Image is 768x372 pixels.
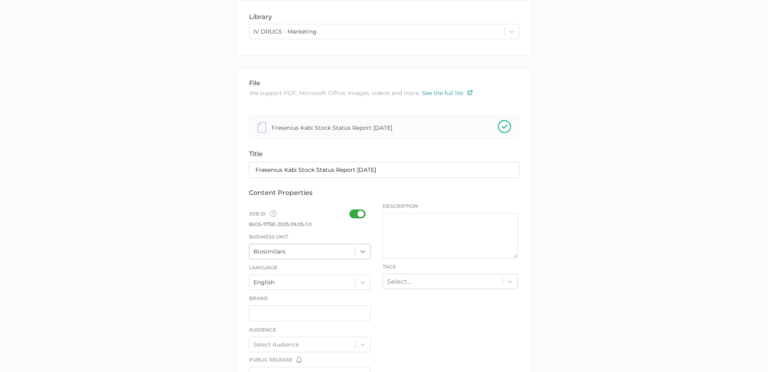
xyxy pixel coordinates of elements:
[249,79,519,87] div: file
[249,13,519,21] div: library
[296,357,302,363] img: bell-default.8986a8bf.svg
[249,209,277,220] span: Job ID
[249,150,519,158] div: title
[249,221,312,227] span: BIOS-1175E-2025.09.05-1.0
[498,120,511,133] img: checkmark-upload-success.08ba15b3.svg
[249,295,268,301] span: Brand
[383,264,396,270] span: Tags
[249,189,519,197] div: content properties
[422,89,472,97] a: See the full list
[270,210,277,217] img: tooltip-default.0a89c667.svg
[253,248,285,255] div: Biosimilars
[253,341,299,348] div: Select Audience
[249,162,519,178] input: Type the name of your content
[249,89,519,97] p: We support PDF, Microsoft Office, images, videos and more.
[249,234,288,240] span: Business Unit
[253,28,317,35] div: IV DRUGS - Marketing
[249,327,276,333] span: Audience
[257,122,266,133] img: document-file-grey.20d19ea5.svg
[272,123,392,132] div: Fresenius Kabi Stock Status Report [DATE]
[249,264,277,271] span: Language
[468,90,472,95] img: external-link-icon.7ec190a1.svg
[253,279,274,286] div: English
[387,277,411,285] div: Select...
[249,356,292,364] span: Public Release
[383,203,518,210] span: Description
